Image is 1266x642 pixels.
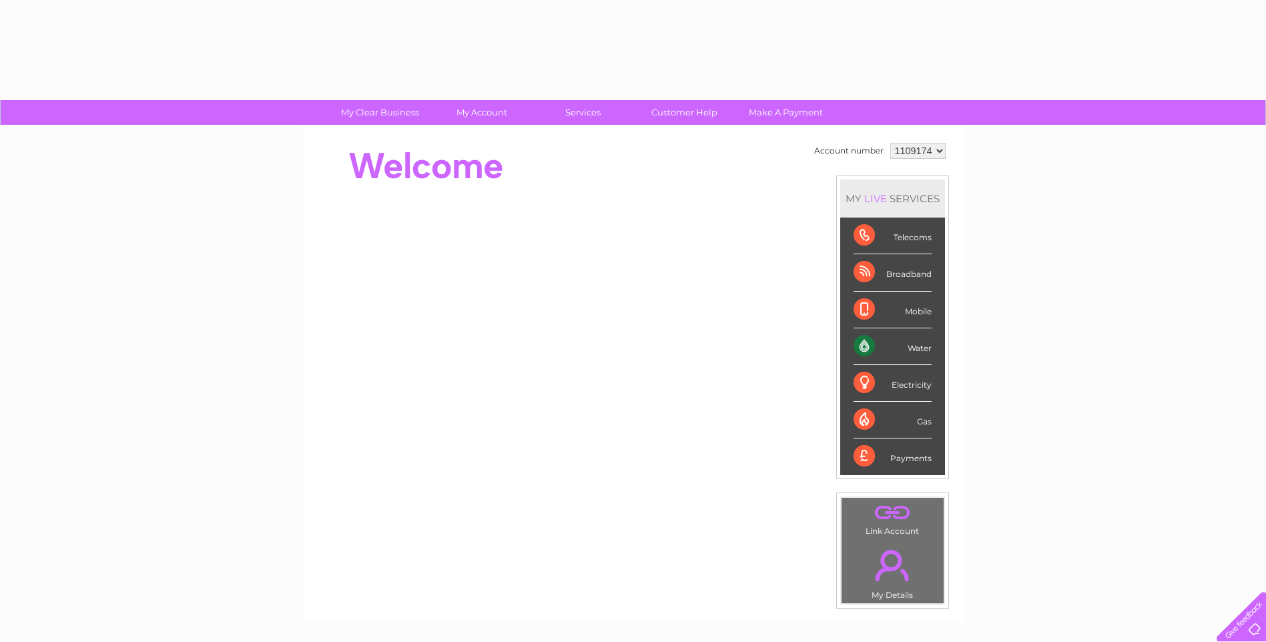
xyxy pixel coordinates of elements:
td: My Details [841,539,944,604]
td: Link Account [841,497,944,539]
a: . [845,501,940,525]
a: My Clear Business [325,100,435,125]
a: Make A Payment [731,100,841,125]
div: Electricity [854,365,932,402]
div: LIVE [862,192,890,205]
div: Water [854,328,932,365]
a: . [845,542,940,589]
div: Broadband [854,254,932,291]
a: Customer Help [629,100,739,125]
div: Gas [854,402,932,438]
a: Services [528,100,638,125]
div: Payments [854,438,932,474]
td: Account number [811,139,887,162]
div: Mobile [854,292,932,328]
div: MY SERVICES [840,180,945,218]
a: My Account [426,100,537,125]
div: Telecoms [854,218,932,254]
